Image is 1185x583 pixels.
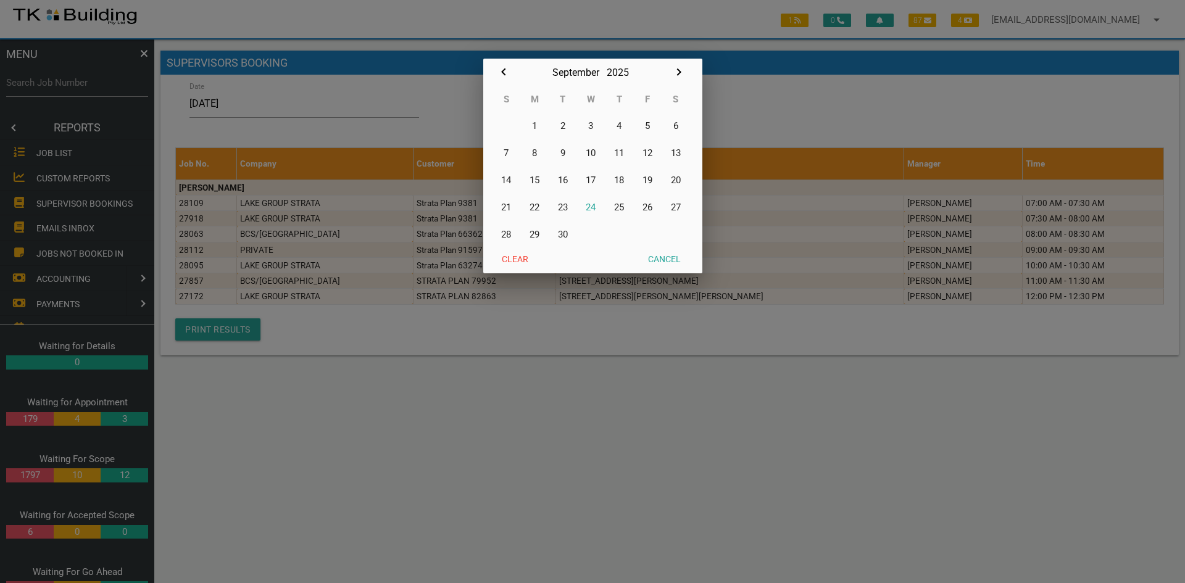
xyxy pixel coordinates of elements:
[549,112,577,139] button: 2
[633,139,662,167] button: 12
[633,112,662,139] button: 5
[531,94,539,105] abbr: Monday
[633,167,662,194] button: 19
[520,194,549,221] button: 22
[520,167,549,194] button: 15
[662,167,690,194] button: 20
[673,94,678,105] abbr: Saturday
[504,94,509,105] abbr: Sunday
[662,112,690,139] button: 6
[520,221,549,248] button: 29
[520,112,549,139] button: 1
[617,94,622,105] abbr: Thursday
[549,167,577,194] button: 16
[605,167,633,194] button: 18
[605,112,633,139] button: 4
[633,194,662,221] button: 26
[577,139,605,167] button: 10
[560,94,565,105] abbr: Tuesday
[577,112,605,139] button: 3
[493,221,521,248] button: 28
[605,139,633,167] button: 11
[549,221,577,248] button: 30
[493,167,521,194] button: 14
[605,194,633,221] button: 25
[639,248,690,270] button: Cancel
[549,194,577,221] button: 23
[662,194,690,221] button: 27
[493,139,521,167] button: 7
[577,167,605,194] button: 17
[645,94,650,105] abbr: Friday
[662,139,690,167] button: 13
[520,139,549,167] button: 8
[549,139,577,167] button: 9
[577,194,605,221] button: 24
[587,94,595,105] abbr: Wednesday
[493,194,521,221] button: 21
[493,248,538,270] button: Clear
